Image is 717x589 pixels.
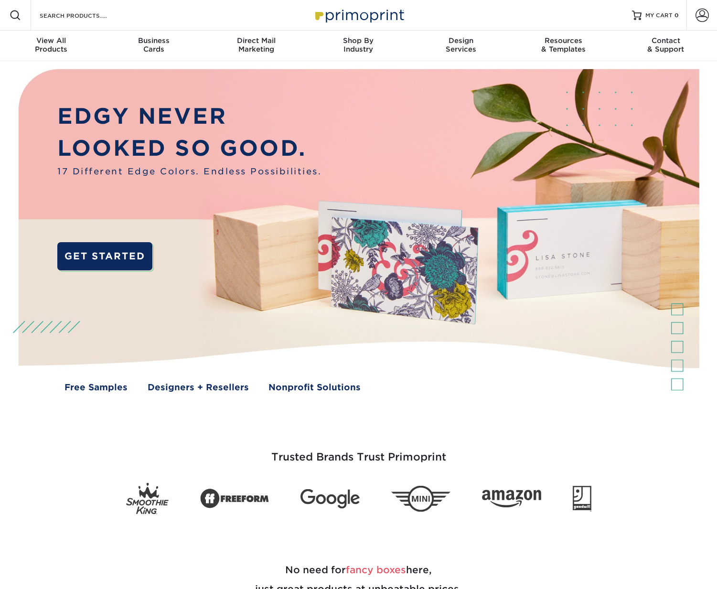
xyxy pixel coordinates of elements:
[482,490,541,508] img: Amazon
[39,10,132,21] input: SEARCH PRODUCTS.....
[300,489,360,508] img: Google
[311,5,407,25] img: Primoprint
[512,31,614,61] a: Resources& Templates
[410,36,512,45] span: Design
[307,36,409,54] div: Industry
[674,12,679,19] span: 0
[200,483,269,514] img: Freeform
[512,36,614,45] span: Resources
[615,36,717,45] span: Contact
[57,132,321,165] p: LOOKED SO GOOD.
[102,31,204,61] a: BusinessCards
[268,381,361,394] a: Nonprofit Solutions
[79,428,638,475] h3: Trusted Brands Trust Primoprint
[64,381,128,394] a: Free Samples
[102,36,204,45] span: Business
[645,11,673,20] span: MY CART
[57,242,152,270] a: GET STARTED
[205,31,307,61] a: Direct MailMarketing
[391,485,450,512] img: Mini
[346,564,406,576] span: fancy boxes
[102,36,204,54] div: Cards
[307,31,409,61] a: Shop ByIndustry
[205,36,307,45] span: Direct Mail
[573,486,591,512] img: Goodwill
[615,36,717,54] div: & Support
[205,36,307,54] div: Marketing
[57,100,321,133] p: EDGY NEVER
[410,36,512,54] div: Services
[148,381,249,394] a: Designers + Resellers
[57,165,321,178] span: 17 Different Edge Colors. Endless Possibilities.
[615,31,717,61] a: Contact& Support
[410,31,512,61] a: DesignServices
[307,36,409,45] span: Shop By
[126,482,169,514] img: Smoothie King
[512,36,614,54] div: & Templates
